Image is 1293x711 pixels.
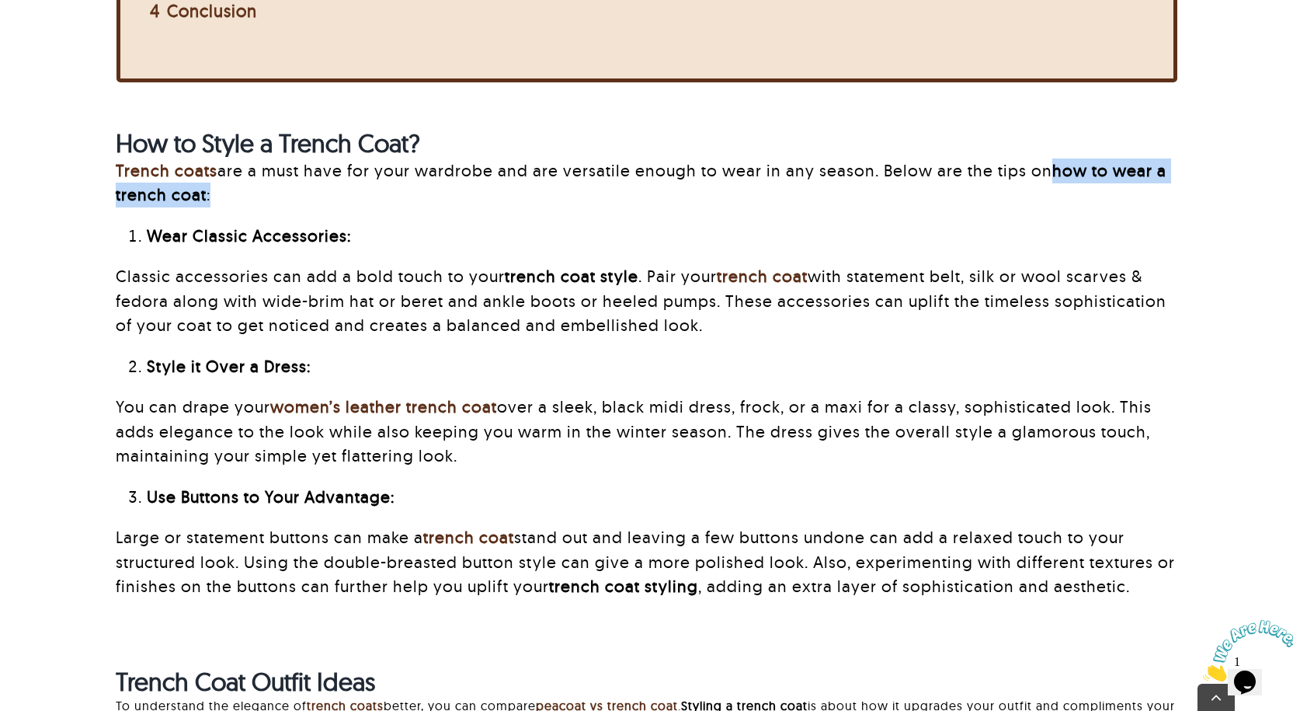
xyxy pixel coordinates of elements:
strong: Style it Over a Dress: [147,356,311,376]
strong: How to Style a Trench Coat? [116,127,420,159]
strong: Trench Coat Outfit Ideas [116,666,375,697]
strong: Wear Classic Accessories: [147,225,351,246]
span: 1 [6,6,12,19]
p: Large or statement buttons can make a stand out and leaving a few buttons undone can add a relaxe... [116,525,1177,599]
a: Trench coats [116,160,217,180]
a: trench coat [423,527,514,547]
p: are a must have for your wardrobe and are versatile enough to wear in any season. Below are the t... [116,159,1177,207]
img: Chat attention grabber [6,6,103,68]
iframe: chat widget [1197,614,1293,688]
a: trench coat [717,266,808,286]
a: women’s leather trench coat [270,396,497,416]
strong: trench coat style [505,266,638,286]
strong: trench coat styling [549,576,698,596]
p: Classic accessories can add a bold touch to your . Pair your with statement belt, silk or wool sc... [116,264,1177,338]
strong: Use Buttons to Your Advantage: [147,486,395,507]
p: You can drape your over a sleek, black midi dress, frock, or a maxi for a classy, sophisticated l... [116,395,1177,469]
